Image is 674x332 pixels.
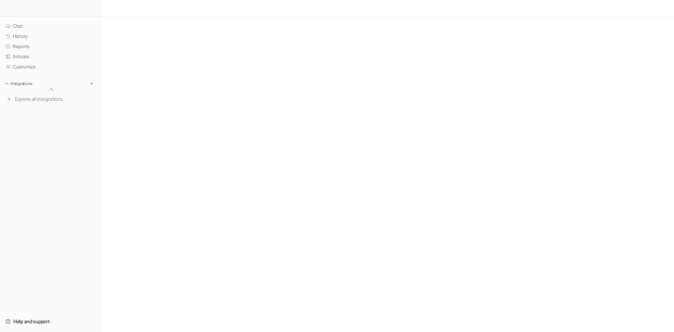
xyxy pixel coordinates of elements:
a: Reports [3,41,98,51]
span: Explore all integrations [15,93,95,105]
a: Explore all integrations [3,94,98,104]
a: History [3,31,98,41]
img: menu_add.svg [89,81,94,86]
img: explore all integrations [6,96,13,103]
a: Help and support [3,317,98,326]
img: expand menu [4,81,9,86]
p: Integrations [11,81,32,86]
a: Chat [3,21,98,31]
a: Customize [3,62,98,72]
a: Articles [3,52,98,61]
button: Integrations [3,80,34,87]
